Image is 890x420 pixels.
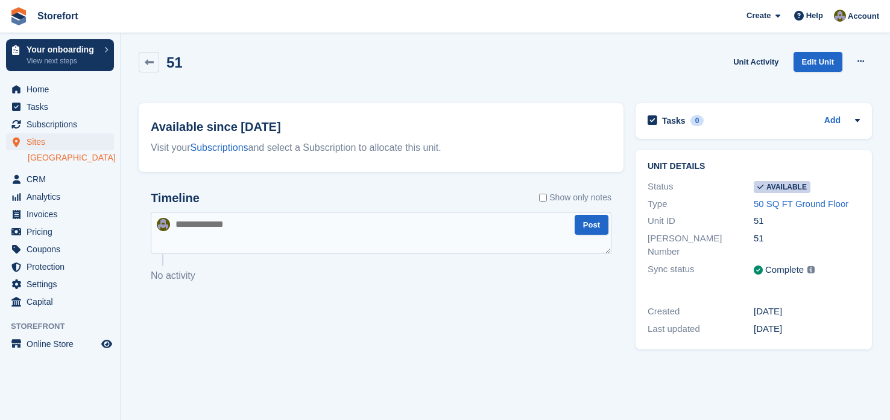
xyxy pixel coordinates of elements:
[690,115,704,126] div: 0
[662,115,686,126] h2: Tasks
[27,206,99,223] span: Invoices
[27,336,99,352] span: Online Store
[834,10,846,22] img: Dale Metcalf
[754,214,860,228] div: 51
[27,241,99,258] span: Coupons
[648,322,754,336] div: Last updated
[575,215,608,235] button: Post
[191,142,248,153] a: Subscriptions
[754,199,848,209] a: 50 SQ FT Ground Floor
[27,45,98,54] p: Your onboarding
[28,152,114,164] a: [GEOGRAPHIC_DATA]
[27,258,99,275] span: Protection
[10,7,28,25] img: stora-icon-8386f47178a22dfd0bd8f6a31ec36ba5ce8667c1dd55bd0f319d3a0aa187defe.svg
[539,191,611,204] label: Show only notes
[157,218,170,231] img: Dale Metcalf
[648,180,754,194] div: Status
[27,276,99,293] span: Settings
[754,181,810,193] span: Available
[6,39,114,71] a: Your onboarding View next steps
[807,266,815,273] img: icon-info-grey-7440780725fd019a000dd9b08b2336e03edf1995a4989e88bcd33f0948082b44.svg
[11,320,120,332] span: Storefront
[6,223,114,240] a: menu
[648,162,860,171] h2: Unit details
[6,258,114,275] a: menu
[6,206,114,223] a: menu
[539,191,547,204] input: Show only notes
[6,133,114,150] a: menu
[6,116,114,133] a: menu
[151,191,200,205] h2: Timeline
[728,52,783,72] a: Unit Activity
[151,141,611,155] div: Visit your and select a Subscription to allocate this unit.
[754,232,860,259] div: 51
[648,305,754,319] div: Created
[27,56,98,66] p: View next steps
[6,293,114,310] a: menu
[27,116,99,133] span: Subscriptions
[824,114,841,128] a: Add
[648,214,754,228] div: Unit ID
[27,81,99,98] span: Home
[6,241,114,258] a: menu
[27,98,99,115] span: Tasks
[754,305,860,319] div: [DATE]
[99,337,114,351] a: Preview store
[6,81,114,98] a: menu
[27,171,99,188] span: CRM
[6,98,114,115] a: menu
[746,10,771,22] span: Create
[806,10,823,22] span: Help
[794,52,842,72] a: Edit Unit
[151,118,611,136] h2: Available since [DATE]
[27,133,99,150] span: Sites
[754,322,860,336] div: [DATE]
[166,54,183,71] h2: 51
[27,223,99,240] span: Pricing
[648,262,754,278] div: Sync status
[27,293,99,310] span: Capital
[6,276,114,293] a: menu
[6,336,114,352] a: menu
[6,188,114,205] a: menu
[6,171,114,188] a: menu
[648,232,754,259] div: [PERSON_NAME] Number
[765,263,804,277] div: Complete
[151,269,611,283] p: No activity
[648,197,754,211] div: Type
[33,6,83,26] a: Storefort
[848,10,879,22] span: Account
[27,188,99,205] span: Analytics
